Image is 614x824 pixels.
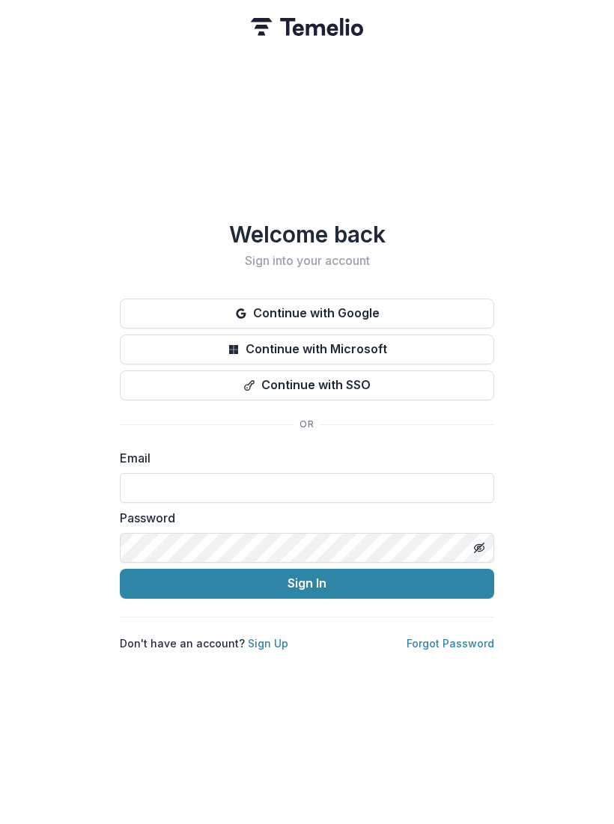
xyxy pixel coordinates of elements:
label: Email [120,449,485,467]
button: Toggle password visibility [467,536,491,560]
a: Sign Up [248,637,288,650]
img: Temelio [251,18,363,36]
p: Don't have an account? [120,635,288,651]
h1: Welcome back [120,221,494,248]
button: Sign In [120,569,494,599]
button: Continue with Google [120,299,494,329]
a: Forgot Password [407,637,494,650]
button: Continue with SSO [120,370,494,400]
label: Password [120,509,485,527]
button: Continue with Microsoft [120,335,494,364]
h2: Sign into your account [120,254,494,268]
